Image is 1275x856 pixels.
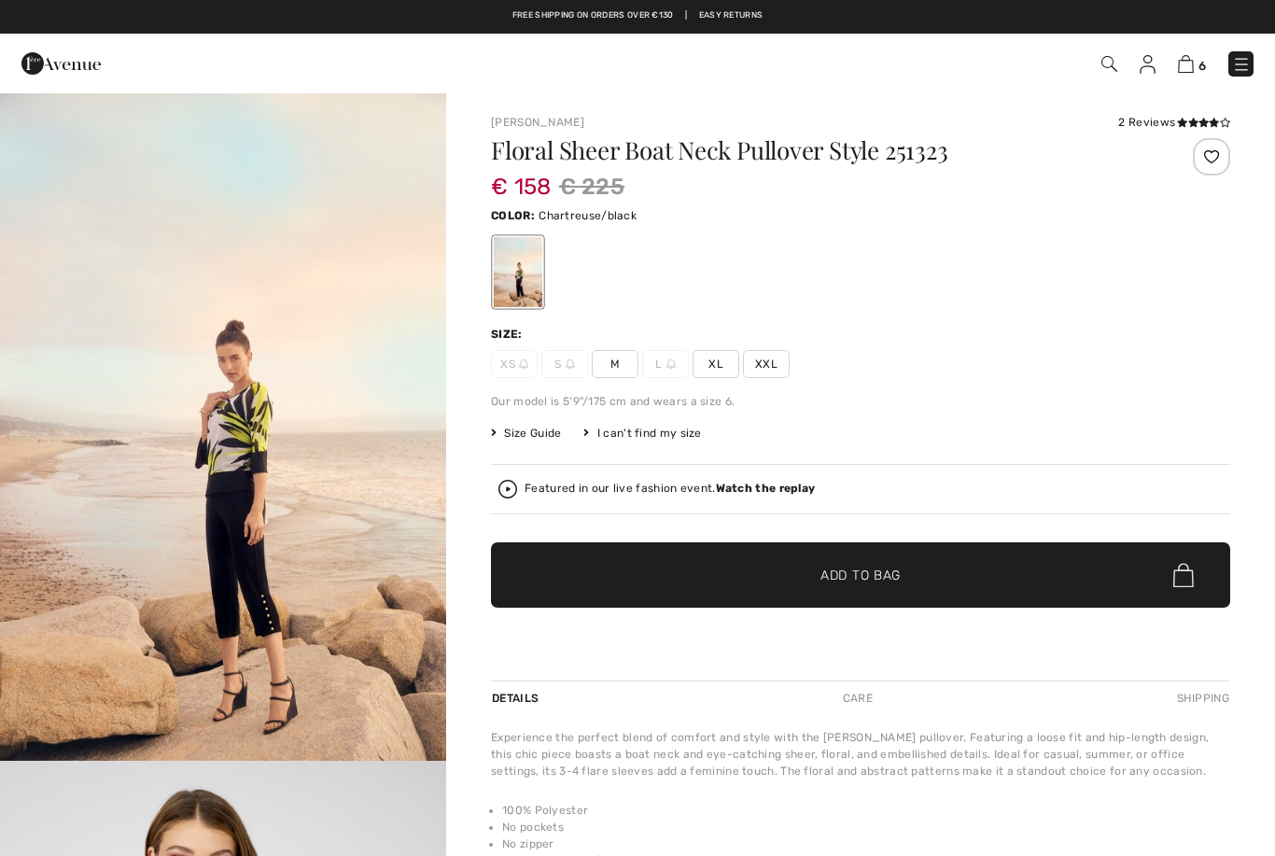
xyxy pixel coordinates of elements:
a: 1ère Avenue [21,53,101,71]
h1: Floral Sheer Boat Neck Pullover Style 251323 [491,138,1107,162]
li: No pockets [502,819,1230,835]
span: | [685,9,687,22]
button: Add to Bag [491,542,1230,608]
img: Shopping Bag [1178,55,1194,73]
span: M [592,350,638,378]
a: [PERSON_NAME] [491,116,584,129]
img: My Info [1140,55,1156,74]
div: Shipping [1172,681,1230,715]
img: ring-m.svg [519,359,528,369]
span: XL [693,350,739,378]
li: 100% Polyester [502,802,1230,819]
span: XXL [743,350,790,378]
div: Details [491,681,543,715]
div: Featured in our live fashion event. [525,483,815,495]
span: € 158 [491,155,552,200]
div: Chartreuse/black [494,237,542,307]
div: Our model is 5'9"/175 cm and wears a size 6. [491,393,1230,410]
img: Watch the replay [498,480,517,498]
li: No zipper [502,835,1230,852]
div: Experience the perfect blend of comfort and style with the [PERSON_NAME] pullover. Featuring a lo... [491,729,1230,779]
img: Menu [1232,55,1251,74]
span: Size Guide [491,425,561,442]
a: Free shipping on orders over €130 [512,9,674,22]
span: Color: [491,209,535,222]
span: L [642,350,689,378]
span: S [541,350,588,378]
span: Chartreuse/black [539,209,637,222]
strong: Watch the replay [716,482,816,495]
a: 6 [1178,52,1206,75]
div: Care [827,681,889,715]
div: 2 Reviews [1118,114,1230,131]
img: ring-m.svg [666,359,676,369]
img: Bag.svg [1173,563,1194,587]
span: 6 [1198,59,1206,73]
span: XS [491,350,538,378]
div: I can't find my size [583,425,701,442]
img: Search [1101,56,1117,72]
a: Easy Returns [699,9,764,22]
img: ring-m.svg [566,359,575,369]
div: Size: [491,326,526,343]
span: € 225 [559,170,625,203]
span: Add to Bag [820,566,901,585]
img: 1ère Avenue [21,45,101,82]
